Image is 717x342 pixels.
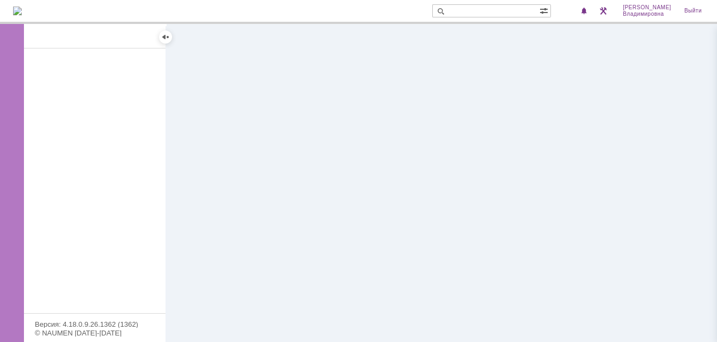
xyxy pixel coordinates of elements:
div: Версия: 4.18.0.9.26.1362 (1362) [35,321,155,328]
span: Расширенный поиск [540,5,550,15]
img: logo [13,7,22,15]
div: Скрыть меню [159,30,172,44]
span: Владимировна [623,11,671,17]
a: Перейти на домашнюю страницу [13,7,22,15]
div: © NAUMEN [DATE]-[DATE] [35,329,155,337]
span: [PERSON_NAME] [623,4,671,11]
a: Перейти в интерфейс администратора [597,4,610,17]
